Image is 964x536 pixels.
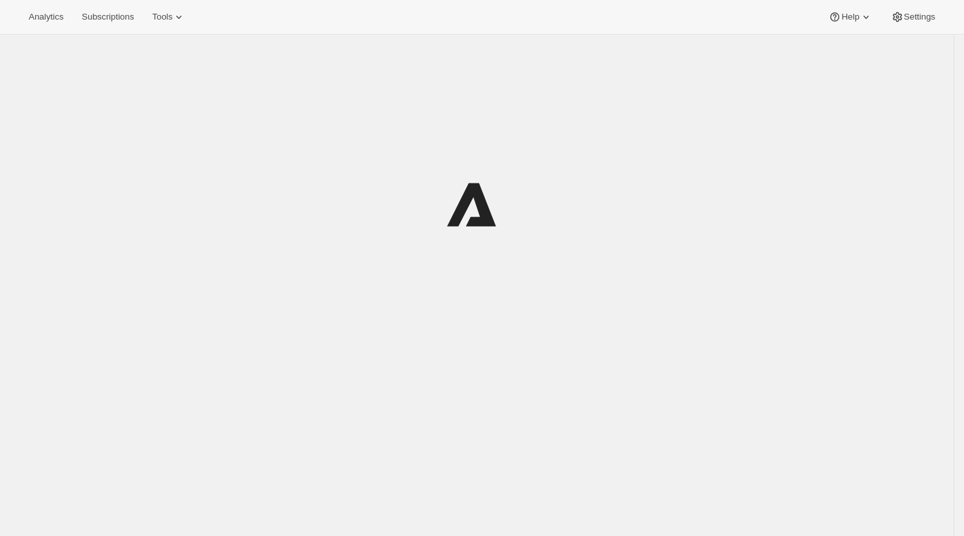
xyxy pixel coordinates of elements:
span: Analytics [29,12,63,22]
span: Help [841,12,859,22]
button: Analytics [21,8,71,26]
span: Settings [904,12,935,22]
span: Subscriptions [82,12,134,22]
button: Tools [144,8,193,26]
button: Subscriptions [74,8,142,26]
span: Tools [152,12,172,22]
button: Settings [883,8,943,26]
button: Help [820,8,880,26]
